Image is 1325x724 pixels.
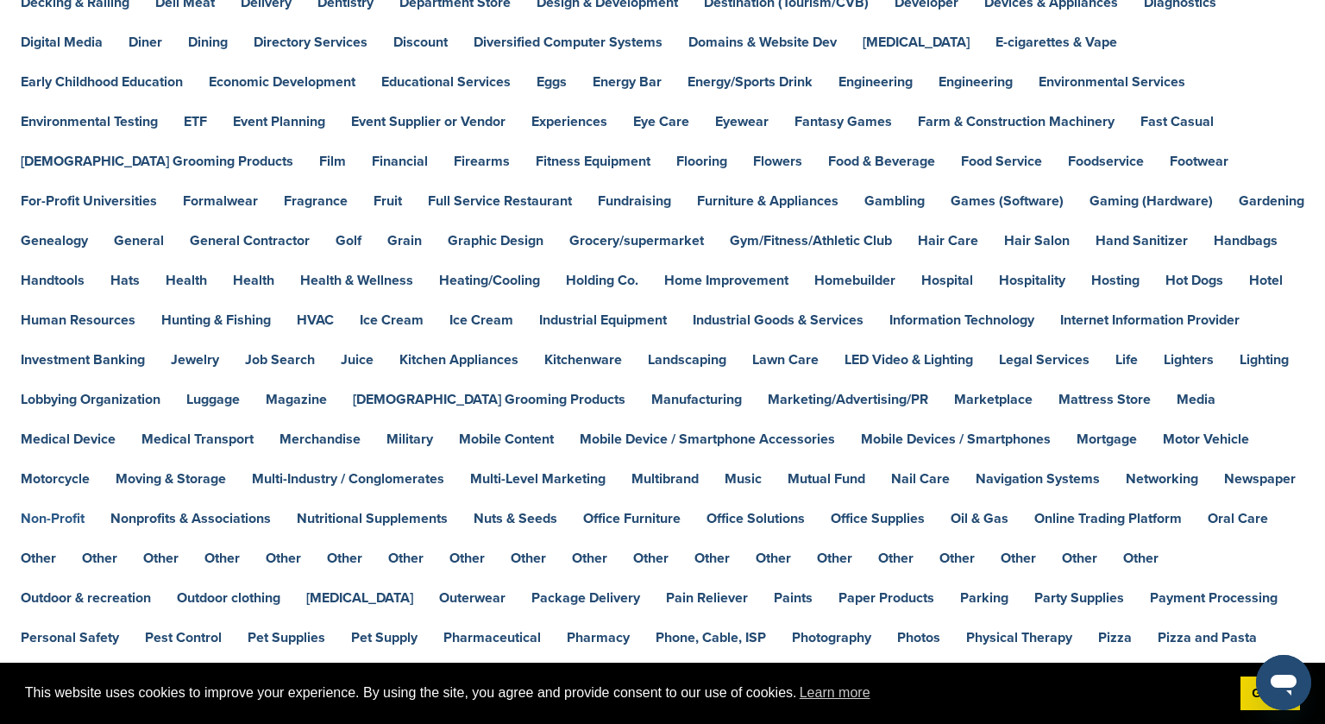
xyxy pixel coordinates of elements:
a: Discount [393,35,448,49]
a: Educational Services [381,75,511,89]
a: Hand Sanitizer [1096,234,1188,248]
a: Pet Supplies [248,631,325,645]
a: Marketing/Advertising/PR [768,393,928,406]
a: Magazine [266,393,327,406]
a: Event Supplier or Vendor [351,115,506,129]
a: Mobile Content [459,432,554,446]
a: [DEMOGRAPHIC_DATA] Grooming Products [353,393,625,406]
a: Other [1001,551,1036,565]
a: Home Improvement [664,274,788,287]
a: Food & Beverage [828,154,935,168]
a: Hotel [1249,274,1283,287]
a: ETF [184,115,207,129]
a: Directory Services [254,35,367,49]
a: Lobbying Organization [21,393,160,406]
a: Fragrance [284,194,348,208]
a: Legal Services [999,353,1090,367]
a: Pharmacy [567,631,630,645]
a: Phone, Cable, ISP [656,631,766,645]
a: Hospitality [999,274,1065,287]
a: Gaming (Hardware) [1090,194,1213,208]
a: Mattress Store [1058,393,1151,406]
a: [MEDICAL_DATA] [863,35,970,49]
a: HVAC [297,313,334,327]
a: Media [1177,393,1215,406]
a: Handtools [21,274,85,287]
a: Digital Media [21,35,103,49]
a: Ice Cream [360,313,424,327]
a: Environmental Testing [21,115,158,129]
a: Other [694,551,730,565]
a: Energy Bar [593,75,662,89]
a: Early Childhood Education [21,75,183,89]
a: Navigation Systems [976,472,1100,486]
a: Formalwear [183,194,258,208]
a: Other [878,551,914,565]
a: Nonprofits & Associations [110,512,271,526]
a: Nutritional Supplements [297,512,448,526]
a: Outdoor & recreation [21,591,151,605]
a: Merchandise [279,432,361,446]
a: Hot Dogs [1165,274,1223,287]
a: Fantasy Games [794,115,892,129]
a: Outdoor clothing [177,591,280,605]
a: Office Furniture [583,512,681,526]
a: Hospital [921,274,973,287]
a: Motor Vehicle [1163,432,1249,446]
a: Domains & Website Dev [688,35,837,49]
a: Golf [336,234,361,248]
a: Industrial Equipment [539,313,667,327]
a: E-cigarettes & Vape [995,35,1117,49]
a: Eyewear [715,115,769,129]
a: Other [327,551,362,565]
a: Ice Cream [449,313,513,327]
a: Firearms [454,154,510,168]
a: Mortgage [1077,432,1137,446]
a: Hunting & Fishing [161,313,271,327]
a: Mobile Device / Smartphone Accessories [580,432,835,446]
a: Moving & Storage [116,472,226,486]
a: Pest Control [145,631,222,645]
a: Non-Profit [21,512,85,526]
a: Farm & Construction Machinery [918,115,1115,129]
a: Industrial Goods & Services [693,313,863,327]
a: Other [572,551,607,565]
a: Networking [1126,472,1198,486]
a: Landscaping [648,353,726,367]
a: Gambling [864,194,925,208]
a: Games (Software) [951,194,1064,208]
a: Kitchenware [544,353,622,367]
a: Experiences [531,115,607,129]
a: Heating/Cooling [439,274,540,287]
a: Juice [341,353,374,367]
a: Economic Development [209,75,355,89]
a: Mobile Devices / Smartphones [861,432,1051,446]
a: Health [233,274,274,287]
a: Fitness Equipment [536,154,650,168]
a: Mutual Fund [788,472,865,486]
a: Dining [188,35,228,49]
a: Environmental Services [1039,75,1185,89]
a: General Contractor [190,234,310,248]
a: Life [1115,353,1138,367]
a: Film [319,154,346,168]
a: Lighters [1164,353,1214,367]
a: Oil & Gas [951,512,1008,526]
a: Oral Care [1208,512,1268,526]
span: This website uses cookies to improve your experience. By using the site, you agree and provide co... [25,680,1227,706]
a: Fast Casual [1140,115,1214,129]
a: Other [1123,551,1159,565]
a: Financial [372,154,428,168]
a: Hair Salon [1004,234,1070,248]
a: Health [166,274,207,287]
a: Other [449,551,485,565]
a: Paints [774,591,813,605]
a: Party Supplies [1034,591,1124,605]
a: Lighting [1240,353,1289,367]
a: Office Solutions [706,512,805,526]
a: Investment Banking [21,353,145,367]
a: Multi-Industry / Conglomerates [252,472,444,486]
a: Eggs [537,75,567,89]
a: Full Service Restaurant [428,194,572,208]
a: Pet Supply [351,631,418,645]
